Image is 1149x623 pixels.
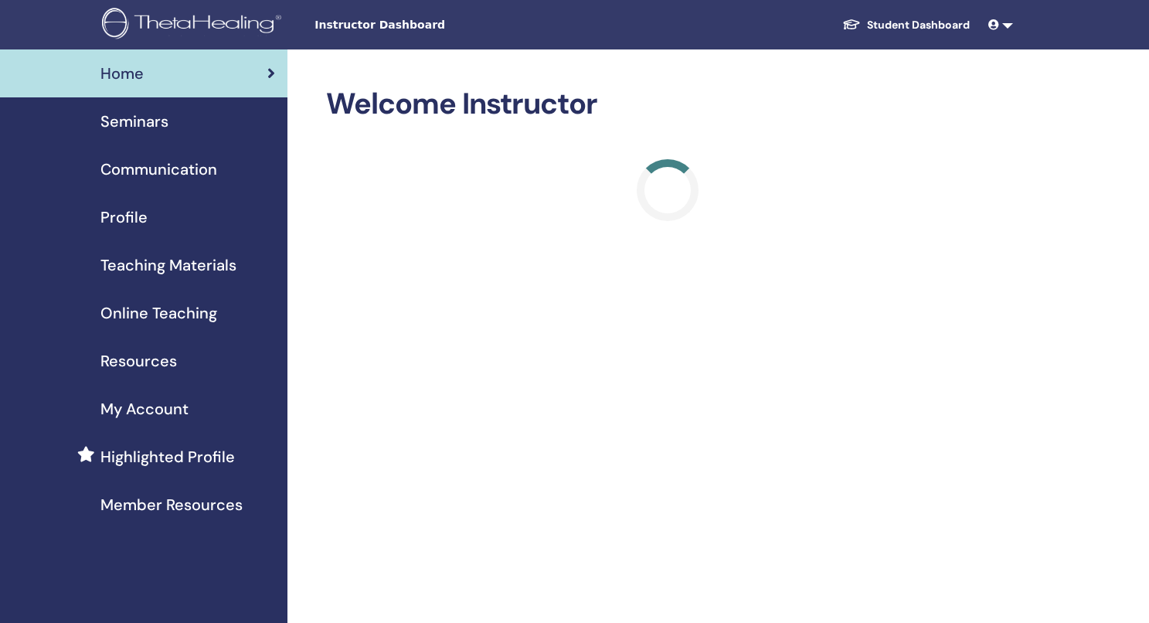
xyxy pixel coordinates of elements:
span: Instructor Dashboard [314,17,546,33]
span: Resources [100,349,177,373]
a: Student Dashboard [830,11,982,39]
span: Seminars [100,110,168,133]
span: My Account [100,397,189,420]
span: Highlighted Profile [100,445,235,468]
img: logo.png [102,8,287,43]
span: Online Teaching [100,301,217,325]
span: Profile [100,206,148,229]
h2: Welcome Instructor [326,87,1010,122]
span: Member Resources [100,493,243,516]
span: Home [100,62,144,85]
img: graduation-cap-white.svg [842,18,861,31]
span: Teaching Materials [100,254,236,277]
span: Communication [100,158,217,181]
